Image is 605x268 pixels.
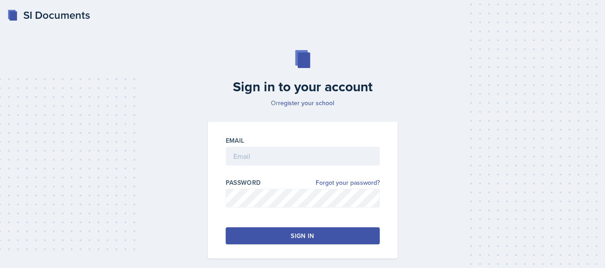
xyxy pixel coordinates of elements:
[202,98,403,107] p: Or
[226,178,261,187] label: Password
[202,79,403,95] h2: Sign in to your account
[316,178,380,187] a: Forgot your password?
[226,136,245,145] label: Email
[7,7,90,23] a: SI Documents
[226,227,380,244] button: Sign in
[278,98,334,107] a: register your school
[226,147,380,166] input: Email
[291,231,314,240] div: Sign in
